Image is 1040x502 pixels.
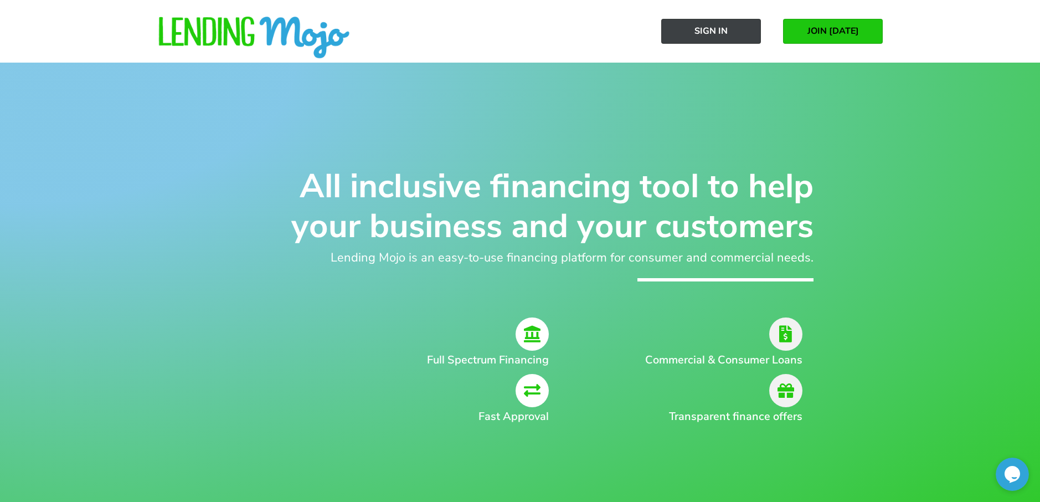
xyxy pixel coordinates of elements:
h2: Full Spectrum Financing [276,352,549,368]
a: JOIN [DATE] [783,19,883,44]
h2: Fast Approval [276,408,549,425]
img: lm-horizontal-logo [157,17,351,60]
span: Sign In [694,26,728,36]
iframe: chat widget [996,458,1029,491]
h2: Commercial & Consumer Loans [626,352,802,368]
h2: Lending Mojo is an easy-to-use financing platform for consumer and commercial needs. [226,249,814,267]
h1: All inclusive financing tool to help your business and your customers [226,166,814,246]
a: Sign In [661,19,761,44]
h2: Transparent finance offers [626,408,802,425]
span: JOIN [DATE] [807,26,859,36]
